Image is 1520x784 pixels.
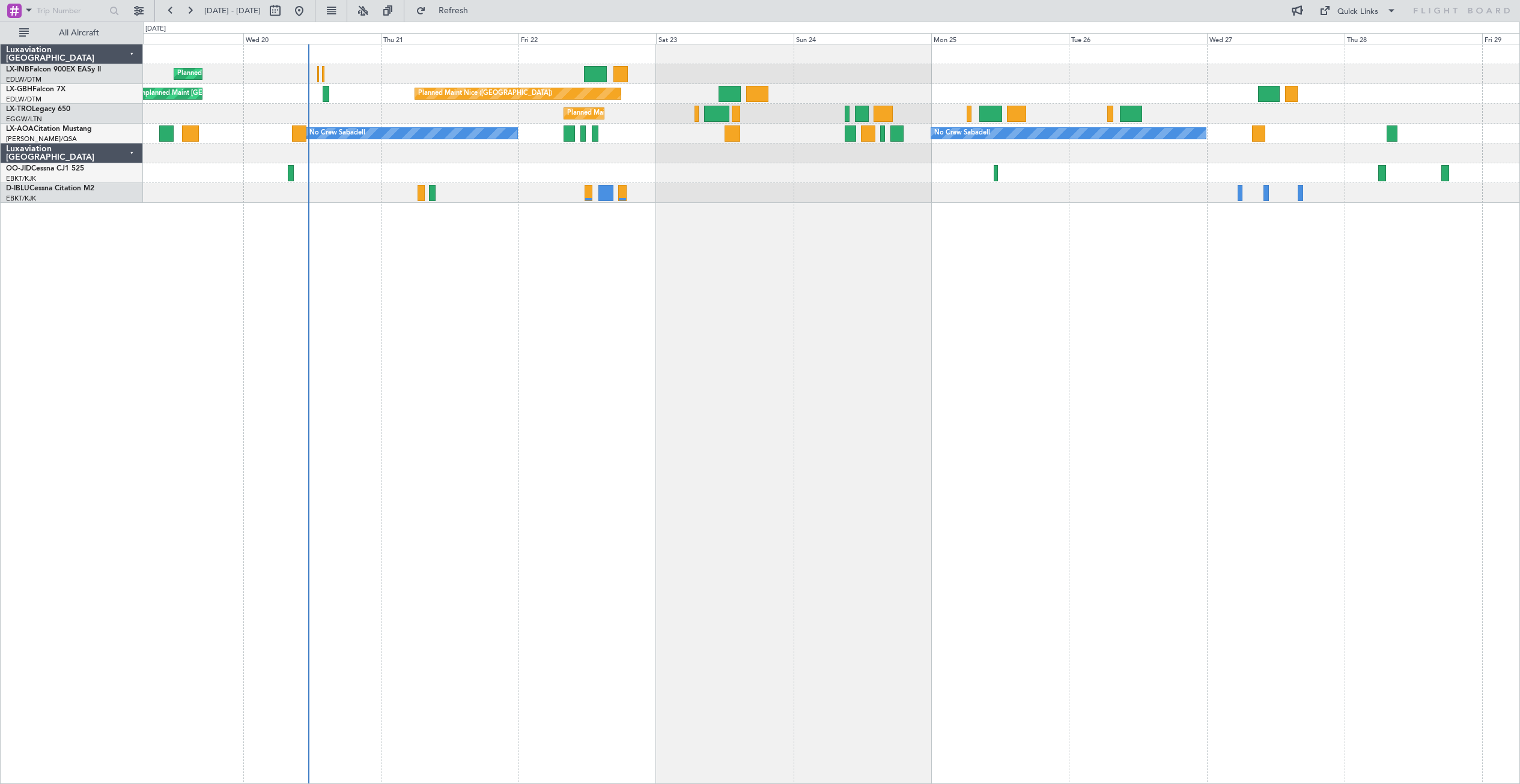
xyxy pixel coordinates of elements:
div: Fri 22 [518,33,656,44]
a: OO-JIDCessna CJ1 525 [6,165,84,172]
div: Quick Links [1337,6,1378,18]
a: D-IBLUCessna Citation M2 [6,185,94,192]
a: EDLW/DTM [6,75,41,84]
span: LX-TRO [6,106,32,113]
a: EBKT/KJK [6,174,36,183]
div: Planned Maint Nice ([GEOGRAPHIC_DATA]) [418,85,552,103]
div: Mon 25 [931,33,1069,44]
a: EDLW/DTM [6,95,41,104]
button: All Aircraft [13,23,130,43]
a: LX-AOACitation Mustang [6,125,92,133]
a: EBKT/KJK [6,194,36,203]
div: Sun 24 [794,33,931,44]
span: LX-GBH [6,86,32,93]
div: Wed 27 [1207,33,1345,44]
a: LX-TROLegacy 650 [6,106,70,113]
a: EGGW/LTN [6,115,42,124]
a: LX-INBFalcon 900EX EASy II [6,66,101,73]
div: [DATE] [145,24,166,34]
span: OO-JID [6,165,31,172]
div: Planned Maint Geneva (Cointrin) [177,65,276,83]
span: LX-AOA [6,125,34,133]
a: LX-GBHFalcon 7X [6,86,65,93]
div: No Crew Sabadell [309,124,365,142]
button: Refresh [410,1,482,20]
div: Planned Maint [GEOGRAPHIC_DATA] ([GEOGRAPHIC_DATA]) [567,104,756,122]
a: [PERSON_NAME]/QSA [6,134,77,143]
span: All Aircraft [31,29,127,37]
input: Trip Number [37,2,106,20]
span: LX-INB [6,66,29,73]
span: Refresh [428,7,479,15]
div: Tue 19 [105,33,243,44]
span: [DATE] - [DATE] [204,5,261,16]
div: Thu 21 [381,33,518,44]
div: Thu 28 [1345,33,1482,44]
div: Sat 23 [656,33,794,44]
div: No Crew Sabadell [934,124,990,142]
button: Quick Links [1313,1,1402,20]
span: D-IBLU [6,185,29,192]
div: Tue 26 [1069,33,1206,44]
div: Wed 20 [243,33,381,44]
